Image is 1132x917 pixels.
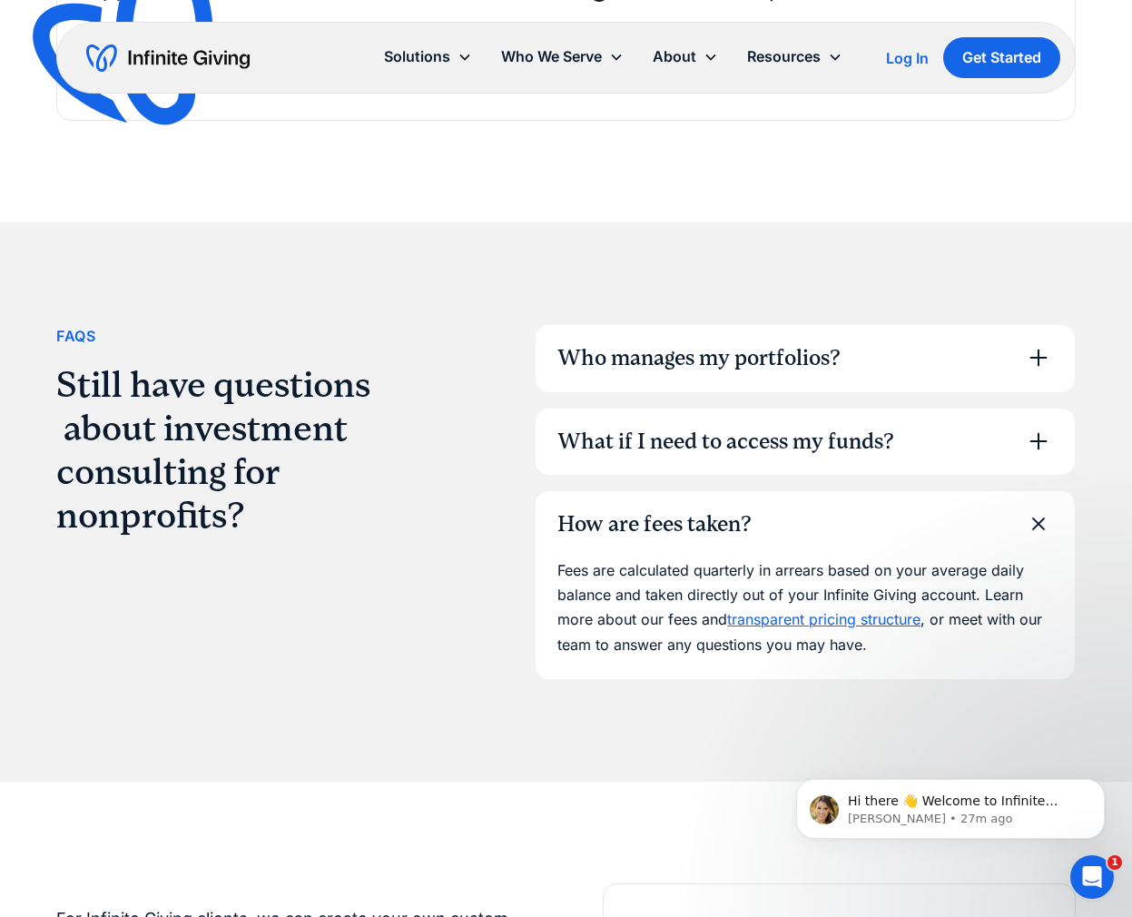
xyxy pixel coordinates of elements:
[747,44,821,69] div: Resources
[557,558,1053,657] p: Fees are calculated quarterly in arrears based on your average daily balance and taken directly o...
[638,37,733,76] div: About
[56,363,462,537] h2: Still have questions about investment consulting for nonprofits?
[653,44,696,69] div: About
[487,37,638,76] div: Who We Serve
[557,509,752,540] div: How are fees taken?
[86,44,250,73] a: home
[1107,855,1122,870] span: 1
[769,741,1132,868] iframe: Intercom notifications message
[501,44,602,69] div: Who We Serve
[369,37,487,76] div: Solutions
[56,324,95,349] div: FAqs
[886,47,929,69] a: Log In
[557,427,894,458] div: What if I need to access my funds?
[1070,855,1114,899] iframe: Intercom live chat
[943,37,1060,78] a: Get Started
[733,37,857,76] div: Resources
[557,343,841,374] div: Who manages my portfolios?
[886,51,929,65] div: Log In
[384,44,450,69] div: Solutions
[727,610,920,628] a: transparent pricing structure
